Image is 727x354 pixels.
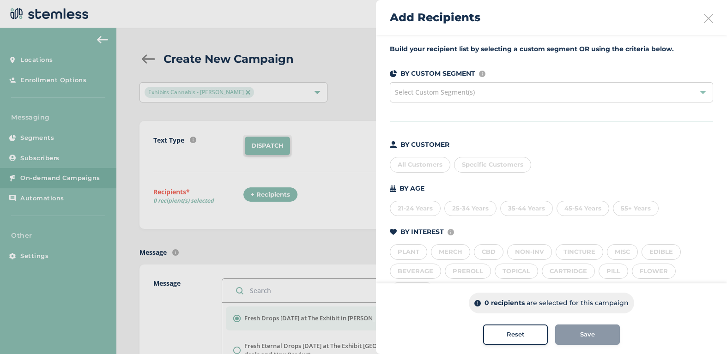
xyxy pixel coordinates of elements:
[448,229,454,235] img: icon-info-236977d2.svg
[557,201,609,216] div: 45-54 Years
[681,310,727,354] iframe: Chat Widget
[527,298,629,308] p: are selected for this campaign
[390,264,441,279] div: BEVERAGE
[390,157,450,173] div: All Customers
[462,161,523,168] span: Specific Customers
[445,264,491,279] div: PREROLL
[642,244,681,260] div: EDIBLE
[390,44,713,54] label: Build your recipient list by selecting a custom segment OR using the criteria below.
[500,201,553,216] div: 35-44 Years
[390,229,397,235] img: icon-heart-dark-29e6356f.svg
[479,71,485,77] img: icon-info-236977d2.svg
[483,324,548,345] button: Reset
[444,201,497,216] div: 25-34 Years
[390,201,441,216] div: 21-24 Years
[390,244,427,260] div: PLANT
[599,264,628,279] div: PILL
[400,184,424,193] p: BY AGE
[395,88,475,96] span: Select Custom Segment(s)
[607,244,638,260] div: MISC
[390,282,435,298] div: EXTRACT
[390,9,480,26] h2: Add Recipients
[474,244,503,260] div: CBD
[400,140,449,150] p: BY CUSTOMER
[542,264,595,279] div: CARTRIDGE
[556,244,603,260] div: TINCTURE
[431,244,470,260] div: MERCH
[390,141,397,148] img: icon-person-dark-ced50e5f.svg
[495,264,538,279] div: TOPICAL
[400,227,444,237] p: BY INTEREST
[507,330,525,339] span: Reset
[613,201,659,216] div: 55+ Years
[390,185,396,192] img: icon-cake-93b2a7b5.svg
[632,264,676,279] div: FLOWER
[400,69,475,78] p: BY CUSTOM SEGMENT
[507,244,552,260] div: NON-INV
[390,70,397,77] img: icon-segments-dark-074adb27.svg
[485,298,525,308] p: 0 recipients
[474,300,481,306] img: icon-info-dark-48f6c5f3.svg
